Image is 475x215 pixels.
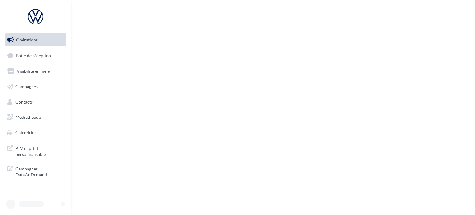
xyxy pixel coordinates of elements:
[15,114,41,120] span: Médiathèque
[15,130,36,135] span: Calendrier
[16,37,38,42] span: Opérations
[15,144,64,157] span: PLV et print personnalisable
[4,162,67,180] a: Campagnes DataOnDemand
[16,53,51,58] span: Boîte de réception
[15,84,38,89] span: Campagnes
[4,96,67,109] a: Contacts
[4,80,67,93] a: Campagnes
[4,33,67,46] a: Opérations
[4,49,67,62] a: Boîte de réception
[15,99,33,104] span: Contacts
[4,126,67,139] a: Calendrier
[17,68,50,74] span: Visibilité en ligne
[15,165,64,178] span: Campagnes DataOnDemand
[4,111,67,124] a: Médiathèque
[4,142,67,160] a: PLV et print personnalisable
[4,65,67,78] a: Visibilité en ligne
